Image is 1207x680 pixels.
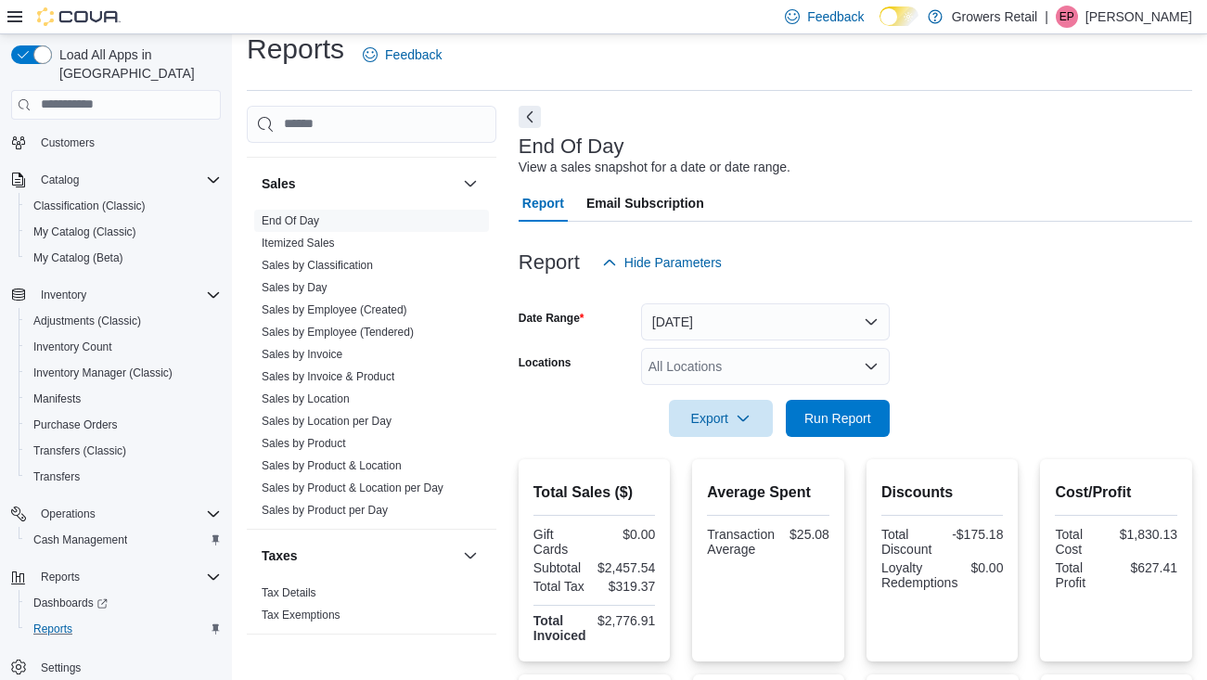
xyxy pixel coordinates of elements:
span: Inventory [33,284,221,306]
span: Sales by Classification [262,258,373,273]
a: Cash Management [26,529,135,551]
strong: Total Invoiced [533,613,586,643]
a: Transfers (Classic) [26,440,134,462]
span: Sales by Location [262,391,350,406]
span: Tax Details [262,585,316,600]
span: Catalog [33,169,221,191]
div: $25.08 [782,527,829,542]
span: Dashboards [26,592,221,614]
span: Adjustments (Classic) [33,314,141,328]
span: Classification (Classic) [33,199,146,213]
span: Feedback [807,7,864,26]
a: Dashboards [26,592,115,614]
div: $2,776.91 [597,613,655,628]
h3: Sales [262,174,296,193]
span: Inventory [41,288,86,302]
button: Export [669,400,773,437]
button: Inventory [4,282,228,308]
button: Cash Management [19,527,228,553]
span: Purchase Orders [33,417,118,432]
span: Sales by Product & Location per Day [262,481,443,495]
span: Manifests [33,391,81,406]
h3: Taxes [262,546,298,565]
a: Customers [33,132,102,154]
div: Eliot Pivato [1056,6,1078,28]
a: Sales by Product [262,437,346,450]
span: Adjustments (Classic) [26,310,221,332]
a: Inventory Manager (Classic) [26,362,180,384]
div: -$175.18 [946,527,1004,542]
div: Sales [247,210,496,529]
div: Total Profit [1055,560,1112,590]
button: Run Report [786,400,890,437]
button: Sales [262,174,456,193]
span: Customers [41,135,95,150]
span: Cash Management [33,532,127,547]
a: Sales by Product & Location per Day [262,481,443,494]
span: Sales by Location per Day [262,414,392,429]
span: Hide Parameters [624,253,722,272]
span: Reports [26,618,221,640]
span: Itemized Sales [262,236,335,250]
div: $0.00 [598,527,656,542]
span: Sales by Product per Day [262,503,388,518]
h1: Reports [247,31,344,68]
a: Dashboards [19,590,228,616]
span: Sales by Product & Location [262,458,402,473]
span: My Catalog (Beta) [26,247,221,269]
span: Transfers (Classic) [26,440,221,462]
span: Dashboards [33,596,108,610]
span: Reports [33,566,221,588]
button: Catalog [33,169,86,191]
span: Load All Apps in [GEOGRAPHIC_DATA] [52,45,221,83]
span: Sales by Invoice & Product [262,369,394,384]
span: Settings [33,655,221,678]
a: Sales by Location per Day [262,415,392,428]
div: Total Cost [1055,527,1111,557]
a: Settings [33,657,88,679]
button: My Catalog (Classic) [19,219,228,245]
button: Inventory Count [19,334,228,360]
span: Purchase Orders [26,414,221,436]
div: Gift Cards [533,527,591,557]
span: Export [680,400,762,437]
span: Customers [33,131,221,154]
span: Transfers [26,466,221,488]
button: Inventory Manager (Classic) [19,360,228,386]
button: Customers [4,129,228,156]
button: Hide Parameters [595,244,729,281]
span: End Of Day [262,213,319,228]
button: Operations [33,503,103,525]
button: Transfers [19,464,228,490]
img: Cova [37,7,121,26]
a: Purchase Orders [26,414,125,436]
a: My Catalog (Beta) [26,247,131,269]
div: Taxes [247,582,496,634]
button: Reports [4,564,228,590]
div: $2,457.54 [597,560,655,575]
a: Sales by Invoice [262,348,342,361]
a: Itemized Sales [262,237,335,250]
a: Adjustments (Classic) [26,310,148,332]
a: Sales by Employee (Created) [262,303,407,316]
button: Purchase Orders [19,412,228,438]
button: Inventory [33,284,94,306]
span: Run Report [804,409,871,428]
a: Sales by Location [262,392,350,405]
span: Inventory Manager (Classic) [26,362,221,384]
a: Sales by Product & Location [262,459,402,472]
button: Reports [33,566,87,588]
span: Classification (Classic) [26,195,221,217]
span: Feedback [385,45,442,64]
div: $627.41 [1120,560,1177,575]
button: Classification (Classic) [19,193,228,219]
span: Reports [41,570,80,584]
p: | [1045,6,1048,28]
div: $0.00 [965,560,1003,575]
span: Sales by Day [262,280,327,295]
span: Sales by Employee (Created) [262,302,407,317]
button: Reports [19,616,228,642]
button: Settings [4,653,228,680]
input: Dark Mode [880,6,918,26]
a: Reports [26,618,80,640]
